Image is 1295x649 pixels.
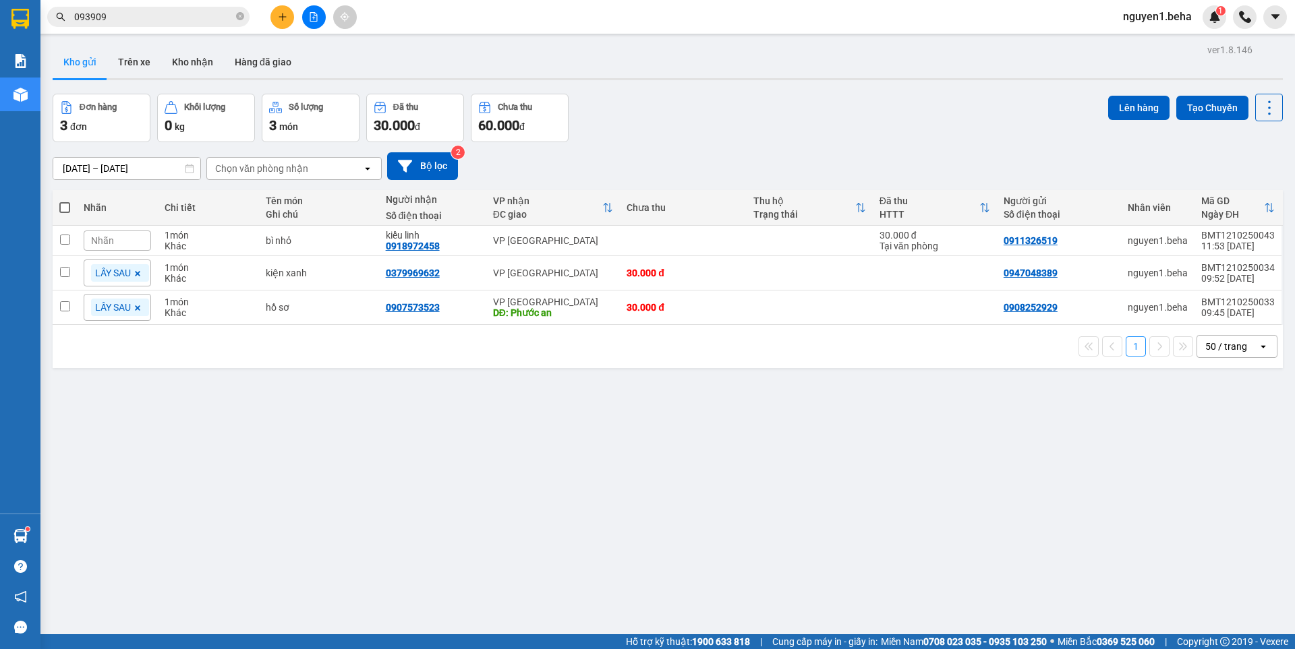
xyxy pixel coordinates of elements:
[302,5,326,29] button: file-add
[1201,195,1264,206] div: Mã GD
[157,94,255,142] button: Khối lượng0kg
[269,117,277,133] span: 3
[692,636,750,647] strong: 1900 633 818
[880,230,990,241] div: 30.000 đ
[1201,241,1275,251] div: 11:53 [DATE]
[393,102,418,112] div: Đã thu
[1128,268,1188,278] div: nguyen1.beha
[626,634,750,649] span: Hỗ trợ kỹ thuật:
[753,209,855,220] div: Trạng thái
[1201,209,1264,220] div: Ngày ĐH
[266,268,372,278] div: kiện xanh
[91,235,114,246] span: Nhãn
[451,146,465,159] sup: 2
[478,117,519,133] span: 60.000
[493,268,613,278] div: VP [GEOGRAPHIC_DATA]
[1108,96,1170,120] button: Lên hàng
[309,12,318,22] span: file-add
[366,94,464,142] button: Đã thu30.000đ
[1195,190,1282,226] th: Toggle SortBy
[1220,637,1230,646] span: copyright
[1201,230,1275,241] div: BMT1210250043
[184,102,225,112] div: Khối lượng
[1128,302,1188,313] div: nguyen1.beha
[498,102,532,112] div: Chưa thu
[386,302,440,313] div: 0907573523
[880,209,979,220] div: HTTT
[215,162,308,175] div: Chọn văn phòng nhận
[236,12,244,20] span: close-circle
[53,46,107,78] button: Kho gửi
[165,117,172,133] span: 0
[387,152,458,180] button: Bộ lọc
[1004,195,1114,206] div: Người gửi
[289,102,323,112] div: Số lượng
[266,302,372,313] div: hồ sơ
[627,302,739,313] div: 30.000 đ
[747,190,873,226] th: Toggle SortBy
[60,117,67,133] span: 3
[165,241,252,251] div: Khác
[224,46,302,78] button: Hàng đã giao
[1263,5,1287,29] button: caret-down
[84,202,151,213] div: Nhãn
[1209,11,1221,23] img: icon-new-feature
[165,230,252,241] div: 1 món
[107,46,161,78] button: Trên xe
[493,297,613,307] div: VP [GEOGRAPHIC_DATA]
[1258,341,1269,352] svg: open
[1216,6,1226,16] sup: 1
[80,102,117,112] div: Đơn hàng
[266,235,372,246] div: bì nhỏ
[165,307,252,318] div: Khác
[53,94,150,142] button: Đơn hàng3đơn
[880,195,979,206] div: Đã thu
[471,94,569,142] button: Chưa thu60.000đ
[262,94,359,142] button: Số lượng3món
[165,262,252,273] div: 1 món
[161,46,224,78] button: Kho nhận
[1050,639,1054,644] span: ⚪️
[1269,11,1282,23] span: caret-down
[493,195,602,206] div: VP nhận
[1128,235,1188,246] div: nguyen1.beha
[278,12,287,22] span: plus
[1128,202,1188,213] div: Nhân viên
[1004,302,1058,313] div: 0908252929
[165,297,252,307] div: 1 món
[279,121,298,132] span: món
[13,54,28,68] img: solution-icon
[1201,307,1275,318] div: 09:45 [DATE]
[14,560,27,573] span: question-circle
[165,273,252,284] div: Khác
[493,235,613,246] div: VP [GEOGRAPHIC_DATA]
[386,210,480,221] div: Số điện thoại
[415,121,420,132] span: đ
[760,634,762,649] span: |
[627,268,739,278] div: 30.000 đ
[14,590,27,603] span: notification
[266,195,372,206] div: Tên món
[753,195,855,206] div: Thu hộ
[1126,336,1146,357] button: 1
[165,202,252,213] div: Chi tiết
[1201,262,1275,273] div: BMT1210250034
[386,241,440,251] div: 0918972458
[1207,42,1253,57] div: ver 1.8.146
[1239,11,1251,23] img: phone-icon
[386,194,480,205] div: Người nhận
[70,121,87,132] span: đơn
[333,5,357,29] button: aim
[56,12,65,22] span: search
[1004,235,1058,246] div: 0911326519
[493,209,602,220] div: ĐC giao
[374,117,415,133] span: 30.000
[627,202,739,213] div: Chưa thu
[53,158,200,179] input: Select a date range.
[1097,636,1155,647] strong: 0369 525 060
[266,209,372,220] div: Ghi chú
[13,529,28,543] img: warehouse-icon
[26,527,30,531] sup: 1
[1058,634,1155,649] span: Miền Bắc
[493,307,613,318] div: DĐ: Phước an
